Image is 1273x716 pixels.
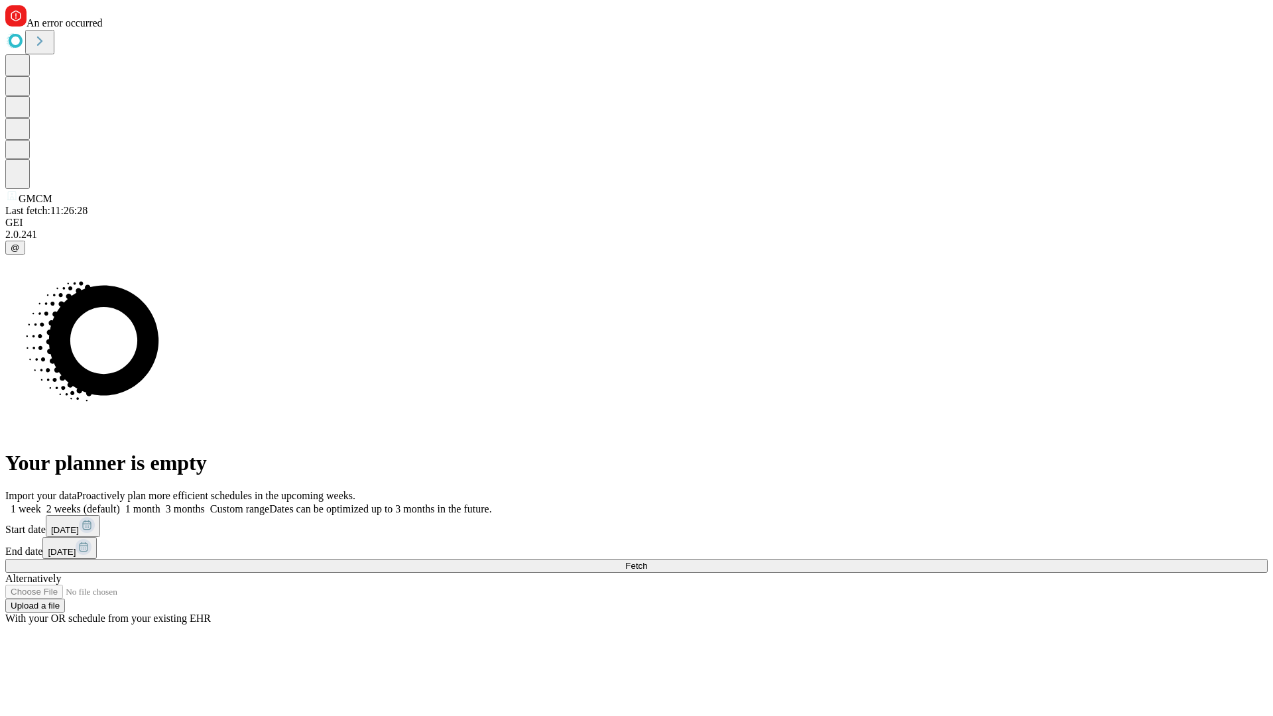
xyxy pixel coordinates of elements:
div: GEI [5,217,1268,229]
div: 2.0.241 [5,229,1268,241]
span: 2 weeks (default) [46,503,120,514]
span: Alternatively [5,573,61,584]
span: An error occurred [27,17,103,29]
span: Dates can be optimized up to 3 months in the future. [269,503,491,514]
span: Last fetch: 11:26:28 [5,205,88,216]
button: @ [5,241,25,255]
button: Upload a file [5,599,65,613]
span: Proactively plan more efficient schedules in the upcoming weeks. [77,490,355,501]
span: [DATE] [51,525,79,535]
button: [DATE] [46,515,100,537]
span: 1 week [11,503,41,514]
span: Fetch [625,561,647,571]
span: 1 month [125,503,160,514]
h1: Your planner is empty [5,451,1268,475]
span: @ [11,243,20,253]
span: Custom range [210,503,269,514]
span: Import your data [5,490,77,501]
span: 3 months [166,503,205,514]
span: With your OR schedule from your existing EHR [5,613,211,624]
button: Fetch [5,559,1268,573]
div: End date [5,537,1268,559]
button: [DATE] [42,537,97,559]
div: Start date [5,515,1268,537]
span: [DATE] [48,547,76,557]
span: GMCM [19,193,52,204]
